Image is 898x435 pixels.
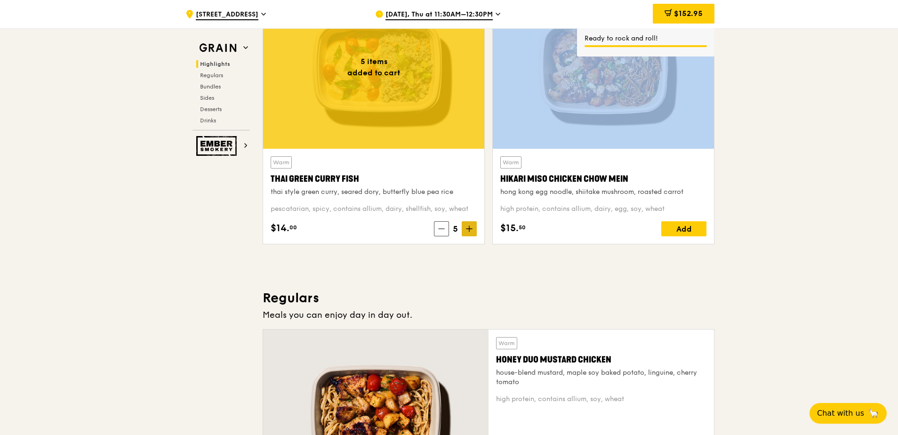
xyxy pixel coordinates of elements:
div: Warm [271,156,292,169]
div: pescatarian, spicy, contains allium, dairy, shellfish, soy, wheat [271,204,477,214]
div: Ready to rock and roll! [585,34,707,43]
span: $152.95 [674,9,703,18]
div: Add [661,221,706,236]
div: house-blend mustard, maple soy baked potato, linguine, cherry tomato [496,368,706,387]
span: Desserts [200,106,222,113]
span: 00 [289,224,297,231]
div: Honey Duo Mustard Chicken [496,353,706,366]
span: Drinks [200,117,216,124]
span: $14. [271,221,289,235]
div: hong kong egg noodle, shiitake mushroom, roasted carrot [500,187,706,197]
button: Chat with us🦙 [810,403,887,424]
span: Regulars [200,72,223,79]
span: [DATE], Thu at 11:30AM–12:30PM [385,10,493,20]
div: high protein, contains allium, soy, wheat [496,395,706,404]
div: Warm [500,156,521,169]
span: $15. [500,221,519,235]
img: Grain web logo [196,40,240,56]
img: Ember Smokery web logo [196,136,240,156]
span: [STREET_ADDRESS] [196,10,258,20]
div: Thai Green Curry Fish [271,172,477,185]
div: thai style green curry, seared dory, butterfly blue pea rice [271,187,477,197]
span: Chat with us [817,408,864,419]
span: Bundles [200,83,221,90]
span: 50 [519,224,526,231]
div: Hikari Miso Chicken Chow Mein [500,172,706,185]
span: 5 [449,222,462,235]
span: Highlights [200,61,230,67]
div: Warm [496,337,517,349]
span: 🦙 [868,408,879,419]
div: high protein, contains allium, dairy, egg, soy, wheat [500,204,706,214]
span: Sides [200,95,214,101]
h3: Regulars [263,290,714,306]
div: Meals you can enjoy day in day out. [263,308,714,322]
